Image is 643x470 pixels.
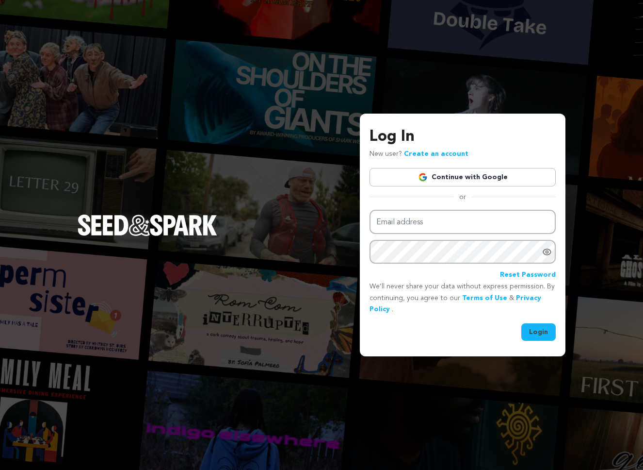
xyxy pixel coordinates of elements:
h3: Log In [370,125,556,149]
a: Show password as plain text. Warning: this will display your password on the screen. [542,247,552,257]
a: Seed&Spark Homepage [78,215,217,255]
a: Continue with Google [370,168,556,186]
p: We’ll never share your data without express permission. By continuing, you agree to our & . [370,281,556,316]
a: Terms of Use [462,295,507,302]
span: or [453,192,472,202]
img: Google logo [418,172,428,182]
a: Reset Password [500,269,556,281]
a: Create an account [404,151,468,157]
button: Login [521,323,556,341]
input: Email address [370,210,556,235]
img: Seed&Spark Logo [78,215,217,236]
p: New user? [370,149,468,160]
